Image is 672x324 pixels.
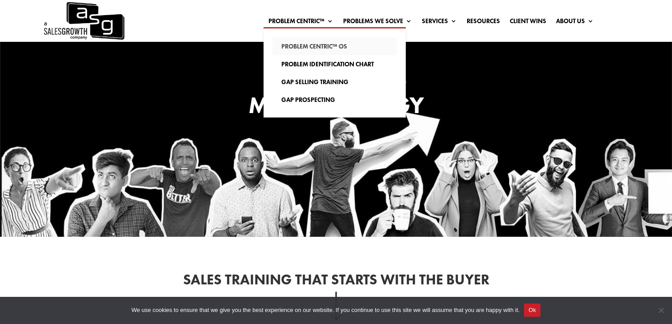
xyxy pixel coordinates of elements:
[268,18,333,28] a: Problem Centric™
[132,306,520,315] span: We use cookies to ensure that we give you the best experience on our website. If you continue to ...
[272,55,397,73] a: Problem Identification Chart
[467,18,500,28] a: Resources
[556,18,594,28] a: About Us
[422,18,457,28] a: Services
[158,70,514,121] h1: Methodology
[510,18,546,28] a: Client Wins
[272,91,397,109] a: Gap Prospecting
[343,18,412,28] a: Problems We Solve
[656,306,665,315] span: No
[96,273,576,292] h2: Sales Training That Starts With the Buyer
[272,37,397,55] a: Problem Centric™ OS
[331,292,342,320] img: down-arrow
[524,304,540,317] button: Ok
[272,73,397,91] a: Gap Selling Training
